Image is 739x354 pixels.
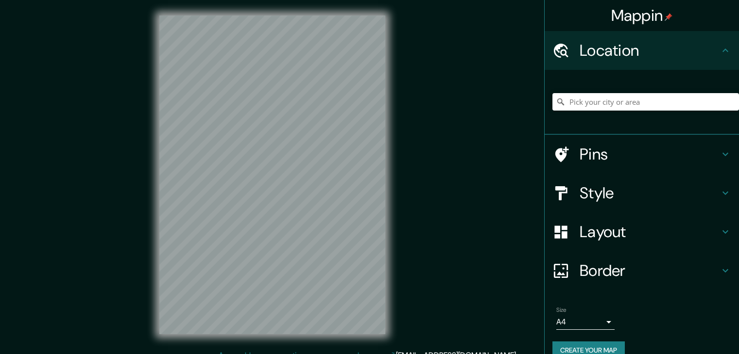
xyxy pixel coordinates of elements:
div: Location [545,31,739,70]
div: Layout [545,212,739,251]
div: A4 [556,314,615,330]
div: Pins [545,135,739,174]
h4: Mappin [611,6,673,25]
canvas: Map [159,16,385,334]
div: Border [545,251,739,290]
img: pin-icon.png [665,13,672,21]
h4: Border [580,261,720,280]
h4: Location [580,41,720,60]
h4: Pins [580,145,720,164]
input: Pick your city or area [552,93,739,111]
label: Size [556,306,567,314]
h4: Style [580,183,720,203]
h4: Layout [580,222,720,241]
div: Style [545,174,739,212]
